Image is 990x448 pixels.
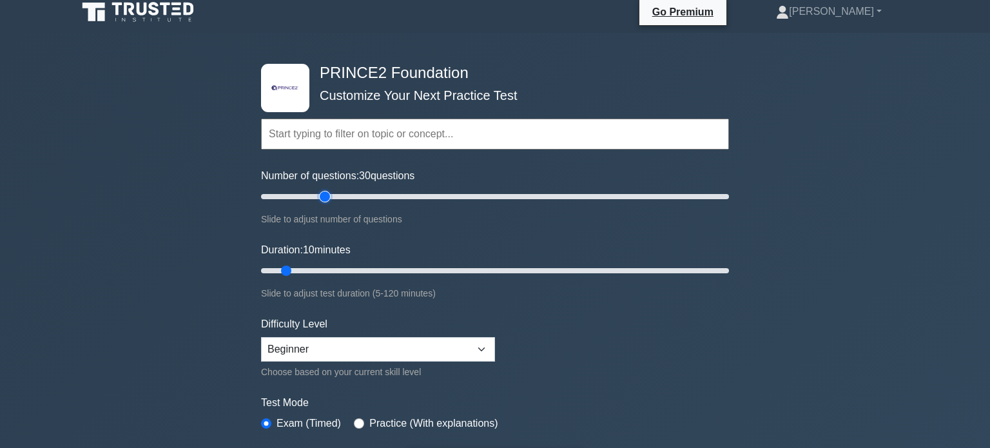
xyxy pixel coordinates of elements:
[359,170,371,181] span: 30
[261,211,729,227] div: Slide to adjust number of questions
[261,395,729,411] label: Test Mode
[261,242,351,258] label: Duration: minutes
[315,64,666,83] h4: PRINCE2 Foundation
[303,244,315,255] span: 10
[645,4,721,20] a: Go Premium
[369,416,498,431] label: Practice (With explanations)
[261,119,729,150] input: Start typing to filter on topic or concept...
[261,317,327,332] label: Difficulty Level
[277,416,341,431] label: Exam (Timed)
[261,286,729,301] div: Slide to adjust test duration (5-120 minutes)
[261,168,414,184] label: Number of questions: questions
[261,364,495,380] div: Choose based on your current skill level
